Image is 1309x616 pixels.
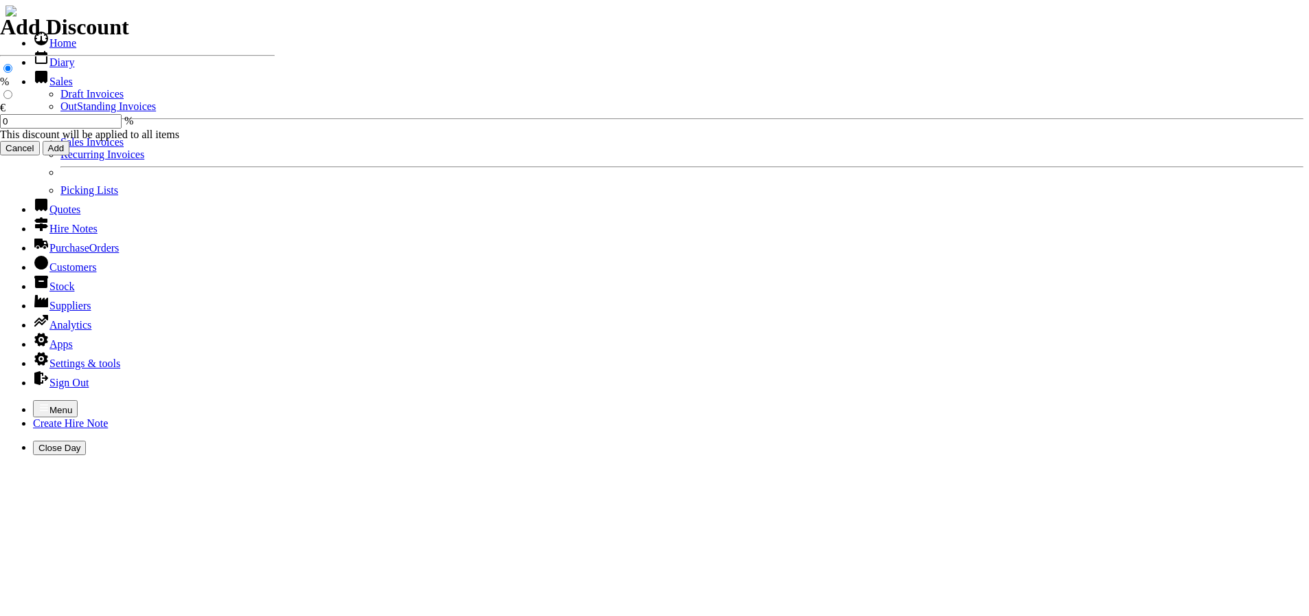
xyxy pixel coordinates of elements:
a: Hire Notes [33,223,98,234]
a: Settings & tools [33,357,120,369]
input: % [3,64,12,73]
ul: Sales [33,88,1304,197]
button: Close Day [33,441,86,455]
a: PurchaseOrders [33,242,119,254]
a: Analytics [33,319,91,331]
a: Quotes [33,203,80,215]
a: Stock [33,280,74,292]
input: € [3,90,12,99]
input: Add [43,141,70,155]
a: Apps [33,338,73,350]
li: Suppliers [33,293,1304,312]
a: Suppliers [33,300,91,311]
li: Sales [33,69,1304,197]
a: Create Hire Note [33,417,108,429]
li: Stock [33,274,1304,293]
span: % [124,115,133,126]
a: Customers [33,261,96,273]
a: Sign Out [33,377,89,388]
a: Picking Lists [60,184,118,196]
button: Menu [33,400,78,417]
li: Hire Notes [33,216,1304,235]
